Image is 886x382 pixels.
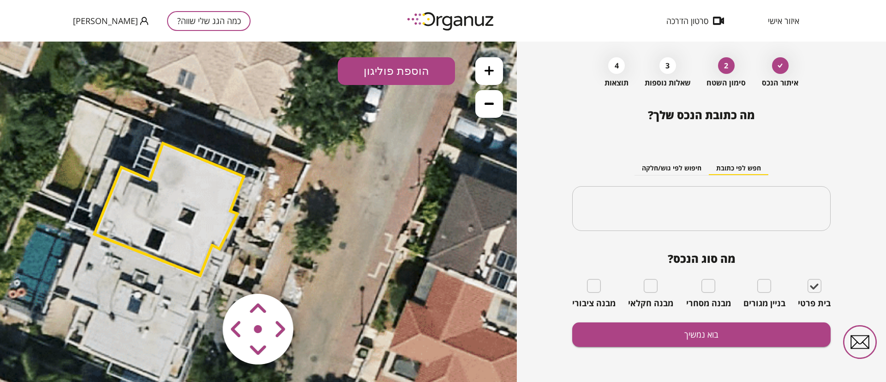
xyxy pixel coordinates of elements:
[572,298,616,309] span: מבנה ציבורי
[648,107,755,122] span: מה כתובת הנכס שלך?
[401,8,502,34] img: logo
[768,16,799,25] span: איזור אישי
[762,79,798,87] span: איתור הנכס
[718,57,735,74] div: 2
[754,16,813,25] button: איזור אישי
[73,16,138,25] span: [PERSON_NAME]
[653,16,738,25] button: סרטון הדרכה
[686,298,731,309] span: מבנה מסחרי
[798,298,831,309] span: בית פרטי
[73,15,149,27] button: [PERSON_NAME]
[605,79,629,87] span: תוצאות
[167,11,251,31] button: כמה הגג שלי שווה?
[706,79,746,87] span: סימון השטח
[572,252,831,265] span: מה סוג הנכס?
[338,16,455,43] button: הוספת פוליגון
[645,79,691,87] span: שאלות נוספות
[659,57,676,74] div: 3
[666,16,708,25] span: סרטון הדרכה
[635,162,709,176] button: חיפוש לפי גוש/חלקה
[709,162,768,176] button: חפש לפי כתובת
[628,298,673,309] span: מבנה חקלאי
[204,233,314,343] img: vector-smart-object-copy.png
[743,298,785,309] span: בניין מגורים
[608,57,625,74] div: 4
[572,322,831,347] button: בוא נמשיך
